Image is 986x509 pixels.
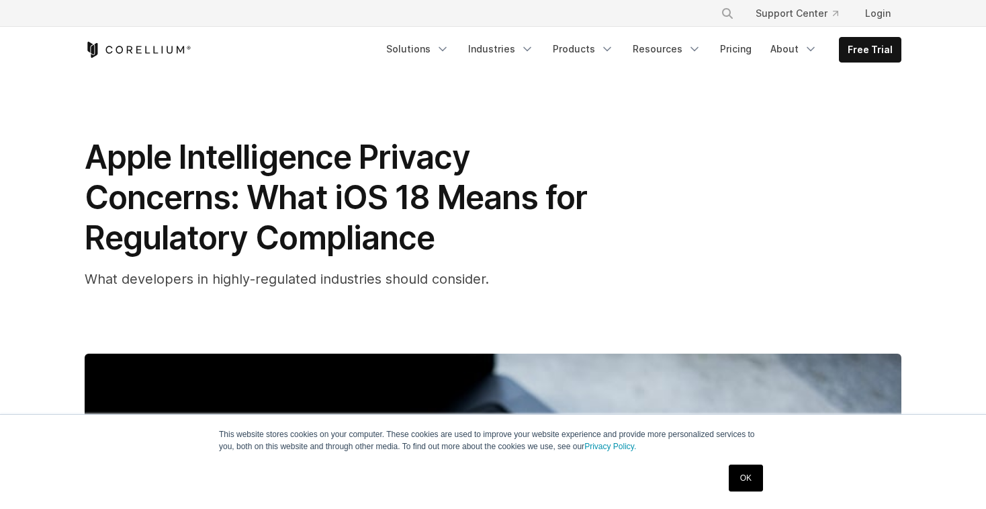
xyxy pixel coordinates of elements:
[745,1,849,26] a: Support Center
[460,37,542,61] a: Industries
[729,465,763,492] a: OK
[85,137,587,258] span: Apple Intelligence Privacy Concerns: What iOS 18 Means for Regulatory Compliance
[712,37,760,61] a: Pricing
[840,38,901,62] a: Free Trial
[705,1,901,26] div: Navigation Menu
[219,428,767,453] p: This website stores cookies on your computer. These cookies are used to improve your website expe...
[85,271,489,287] span: What developers in highly-regulated industries should consider.
[762,37,825,61] a: About
[715,1,739,26] button: Search
[85,42,191,58] a: Corellium Home
[378,37,901,63] div: Navigation Menu
[545,37,622,61] a: Products
[854,1,901,26] a: Login
[584,442,636,451] a: Privacy Policy.
[625,37,709,61] a: Resources
[378,37,457,61] a: Solutions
